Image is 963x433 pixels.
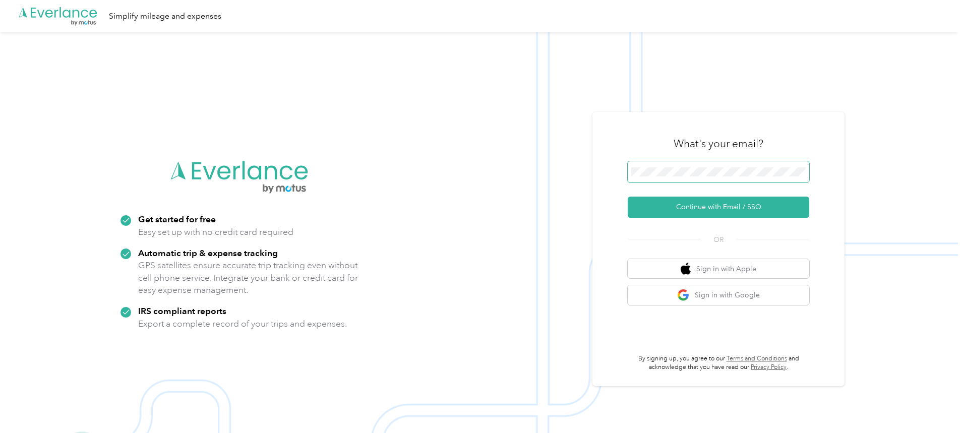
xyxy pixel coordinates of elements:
[138,226,293,238] p: Easy set up with no credit card required
[751,363,787,371] a: Privacy Policy
[138,305,226,316] strong: IRS compliant reports
[681,263,691,275] img: apple logo
[701,234,736,245] span: OR
[138,214,216,224] strong: Get started for free
[727,355,787,362] a: Terms and Conditions
[674,137,763,151] h3: What's your email?
[628,354,809,372] p: By signing up, you agree to our and acknowledge that you have read our .
[138,318,347,330] p: Export a complete record of your trips and expenses.
[138,248,278,258] strong: Automatic trip & expense tracking
[677,289,690,301] img: google logo
[138,259,358,296] p: GPS satellites ensure accurate trip tracking even without cell phone service. Integrate your bank...
[628,197,809,218] button: Continue with Email / SSO
[628,285,809,305] button: google logoSign in with Google
[628,259,809,279] button: apple logoSign in with Apple
[109,10,221,23] div: Simplify mileage and expenses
